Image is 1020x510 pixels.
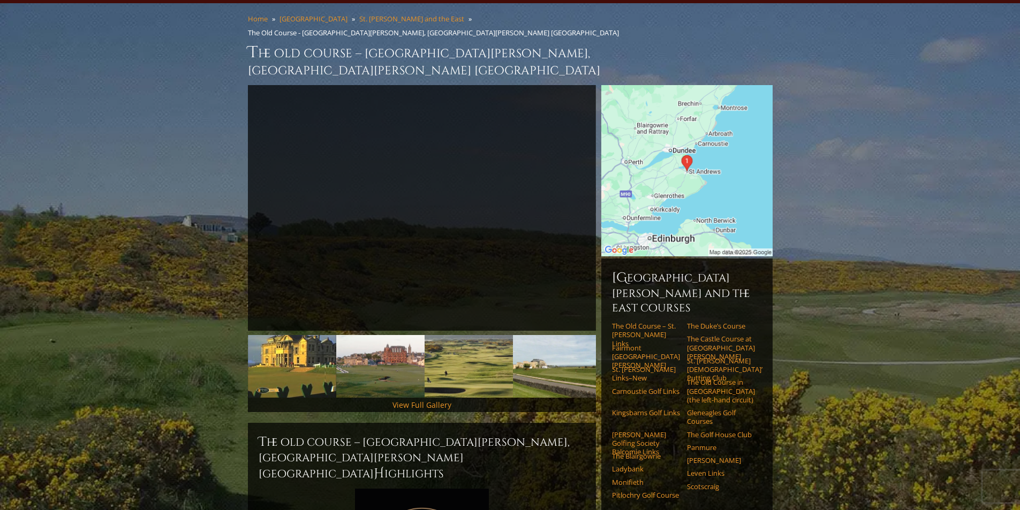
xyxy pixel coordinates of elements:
[687,356,755,383] a: St. [PERSON_NAME] [DEMOGRAPHIC_DATA]’ Putting Club
[248,14,268,24] a: Home
[612,387,680,395] a: Carnoustie Golf Links
[687,408,755,426] a: Gleneagles Golf Courses
[612,430,680,456] a: [PERSON_NAME] Golfing Society Balcomie Links
[248,42,773,79] h1: The Old Course – [GEOGRAPHIC_DATA][PERSON_NAME], [GEOGRAPHIC_DATA][PERSON_NAME] [GEOGRAPHIC_DATA]
[687,469,755,477] a: Leven Links
[359,14,464,24] a: St. [PERSON_NAME] and the East
[612,322,680,348] a: The Old Course – St. [PERSON_NAME] Links
[687,334,755,361] a: The Castle Course at [GEOGRAPHIC_DATA][PERSON_NAME]
[248,28,623,37] li: The Old Course - [GEOGRAPHIC_DATA][PERSON_NAME], [GEOGRAPHIC_DATA][PERSON_NAME] [GEOGRAPHIC_DATA]
[612,365,680,383] a: St. [PERSON_NAME] Links–New
[687,430,755,439] a: The Golf House Club
[612,478,680,486] a: Monifieth
[687,456,755,465] a: [PERSON_NAME]
[612,344,680,370] a: Fairmont [GEOGRAPHIC_DATA][PERSON_NAME]
[612,408,680,417] a: Kingsbarns Golf Links
[601,85,773,256] img: Google Map of St Andrews Links, St Andrews, United Kingdom
[612,491,680,499] a: Pitlochry Golf Course
[612,452,680,460] a: The Blairgowrie
[687,322,755,330] a: The Duke’s Course
[687,378,755,404] a: The Old Course in [GEOGRAPHIC_DATA] (the left-hand circuit)
[392,400,451,410] a: View Full Gallery
[279,14,347,24] a: [GEOGRAPHIC_DATA]
[374,465,384,482] span: H
[612,269,762,315] h6: [GEOGRAPHIC_DATA][PERSON_NAME] and the East Courses
[612,465,680,473] a: Ladybank
[687,443,755,452] a: Panmure
[259,433,585,482] h2: The Old Course – [GEOGRAPHIC_DATA][PERSON_NAME], [GEOGRAPHIC_DATA][PERSON_NAME] [GEOGRAPHIC_DATA]...
[687,482,755,491] a: Scotscraig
